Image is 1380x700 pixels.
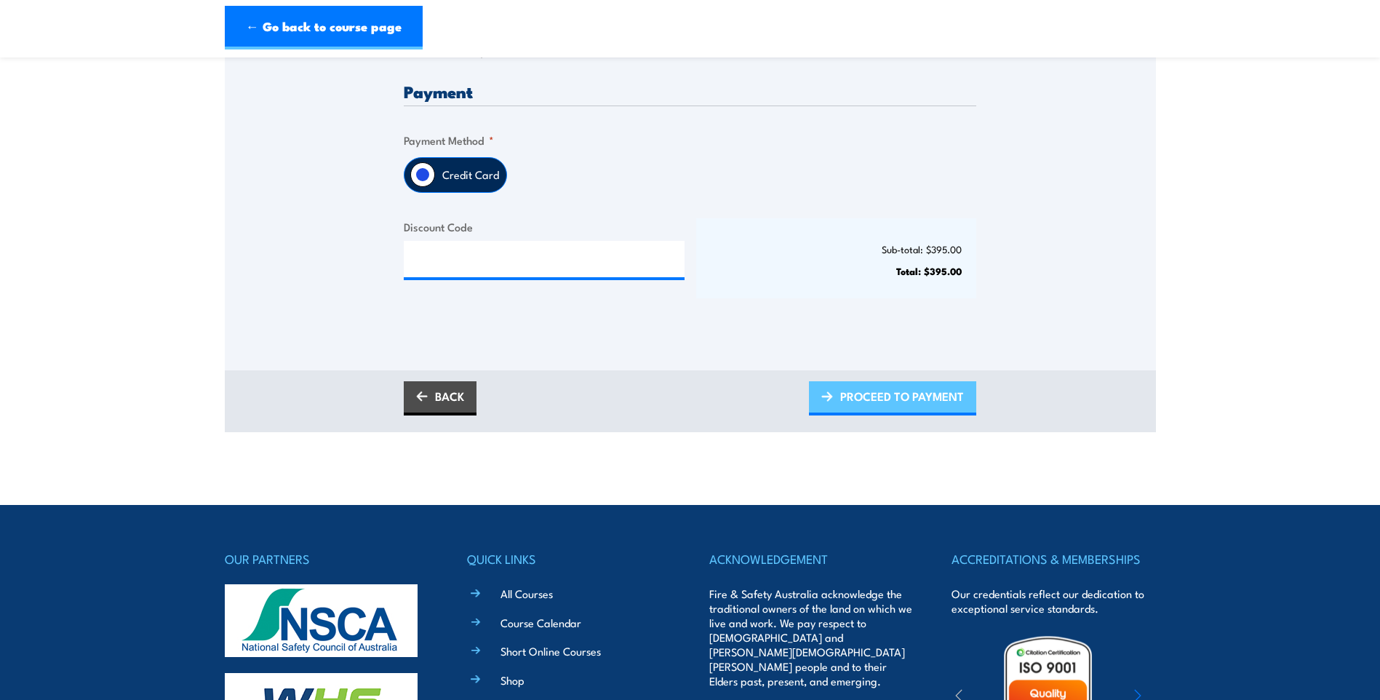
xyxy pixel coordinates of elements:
[500,643,601,659] a: Short Online Courses
[404,381,476,415] a: BACK
[840,377,964,415] span: PROCEED TO PAYMENT
[709,549,913,569] h4: ACKNOWLEDGEMENT
[896,263,962,278] strong: Total: $395.00
[952,586,1155,616] p: Our credentials reflect our dedication to exceptional service standards.
[711,244,962,255] p: Sub-total: $395.00
[500,586,553,601] a: All Courses
[404,218,685,235] label: Discount Code
[500,672,525,688] a: Shop
[709,586,913,688] p: Fire & Safety Australia acknowledge the traditional owners of the land on which we live and work....
[435,158,506,192] label: Credit Card
[225,584,418,657] img: nsca-logo-footer
[809,381,976,415] a: PROCEED TO PAYMENT
[500,615,581,630] a: Course Calendar
[404,132,494,148] legend: Payment Method
[225,6,423,49] a: ← Go back to course page
[952,549,1155,569] h4: ACCREDITATIONS & MEMBERSHIPS
[467,549,671,569] h4: QUICK LINKS
[225,549,428,569] h4: OUR PARTNERS
[404,83,976,100] h3: Payment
